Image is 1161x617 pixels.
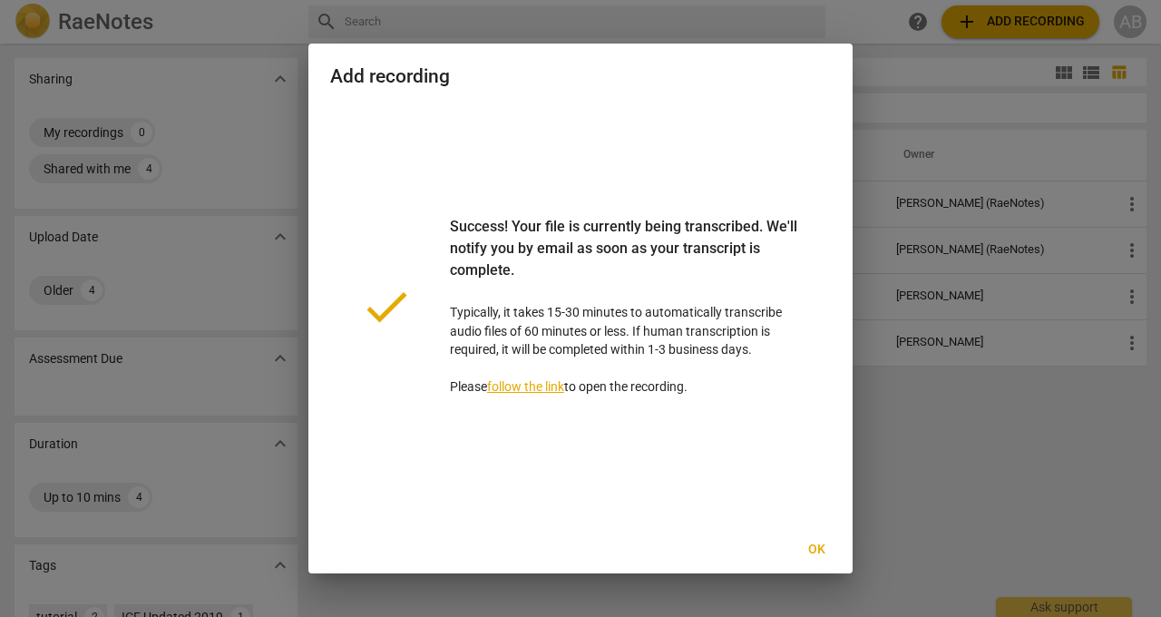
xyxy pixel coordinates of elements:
[487,379,564,394] a: follow the link
[802,541,831,559] span: Ok
[450,216,802,303] div: Success! Your file is currently being transcribed. We'll notify you by email as soon as your tran...
[450,216,802,397] p: Typically, it takes 15-30 minutes to automatically transcribe audio files of 60 minutes or less. ...
[359,279,414,334] span: done
[330,65,831,88] h2: Add recording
